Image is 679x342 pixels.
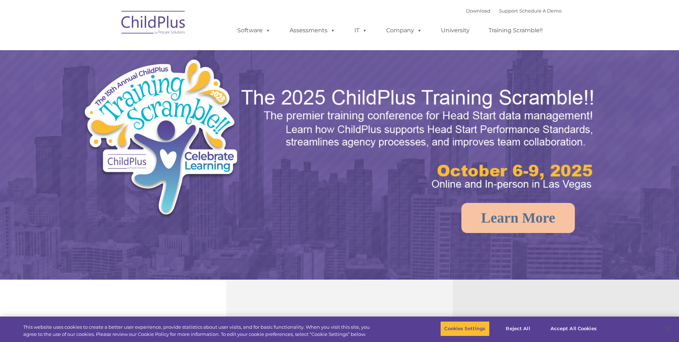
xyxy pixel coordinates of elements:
div: This website uses cookies to create a better user experience, provide statistics about user visit... [23,324,373,338]
a: Support [499,8,518,14]
a: IT [347,23,374,38]
a: Schedule A Demo [519,8,562,14]
button: Close [660,321,675,337]
a: University [434,23,477,38]
a: Training Scramble!! [481,23,550,38]
font: | [466,8,562,14]
button: Reject All [496,321,540,336]
a: Learn More [461,203,575,233]
a: Assessments [282,23,343,38]
a: Software [230,23,278,38]
img: ChildPlus by Procare Solutions [118,6,189,42]
a: Download [466,8,490,14]
button: Accept All Cookies [547,321,601,336]
button: Cookies Settings [440,321,489,336]
a: Company [379,23,429,38]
